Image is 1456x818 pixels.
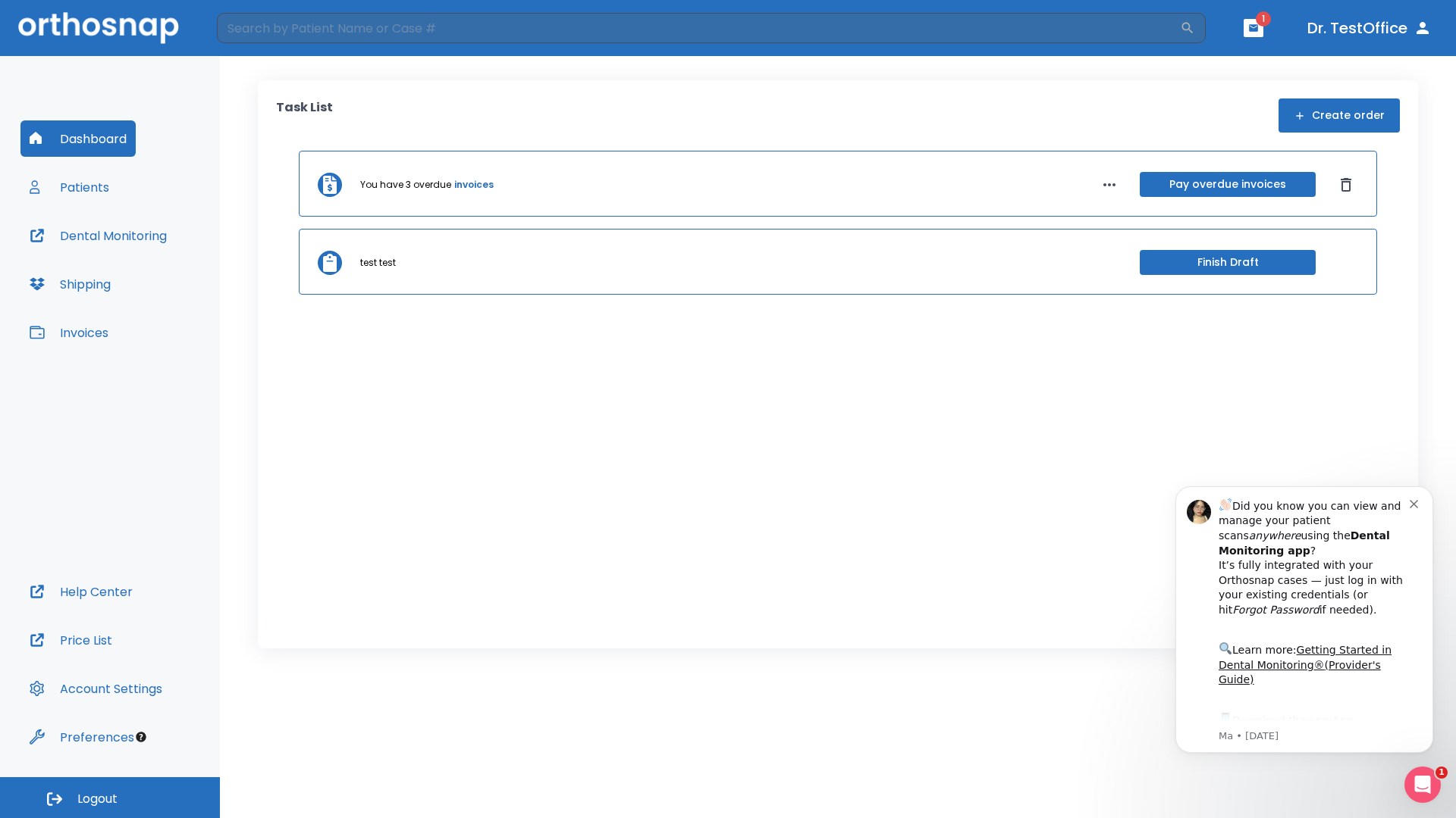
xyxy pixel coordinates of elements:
[66,247,257,324] div: Download the app: | ​ Let us know if you need help getting started!
[1436,766,1448,779] span: 1
[217,13,1180,43] input: Search by Patient Name or Case #
[20,169,118,205] button: Patients
[257,33,269,45] button: Dismiss notification
[20,314,118,351] button: Invoices
[276,98,333,133] p: Task List
[77,791,118,807] span: Logout
[360,256,396,270] p: test test
[20,719,143,755] button: Preferences
[454,178,494,192] a: invoices
[1153,464,1456,777] iframe: Intercom notifications message
[1279,98,1400,133] button: Create order
[20,217,176,254] button: Dental Monitoring
[20,266,120,302] button: Shipping
[1404,766,1441,803] iframe: Intercom live chat
[20,573,142,610] button: Help Center
[1334,173,1358,197] button: Dismiss
[20,120,136,157] button: Dashboard
[1140,250,1316,275] button: Finish Draft
[134,730,148,744] div: Tooltip anchor
[1140,172,1316,197] button: Pay overdue invoices
[20,622,121,658] button: Price List
[1301,14,1438,42] button: Dr. TestOffice
[66,266,257,279] p: Message from Ma, sent 3w ago
[66,251,201,278] a: App Store
[1256,11,1271,27] span: 1
[20,670,171,707] button: Account Settings
[360,178,451,192] p: You have 3 overdue
[18,12,179,43] img: Orthosnap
